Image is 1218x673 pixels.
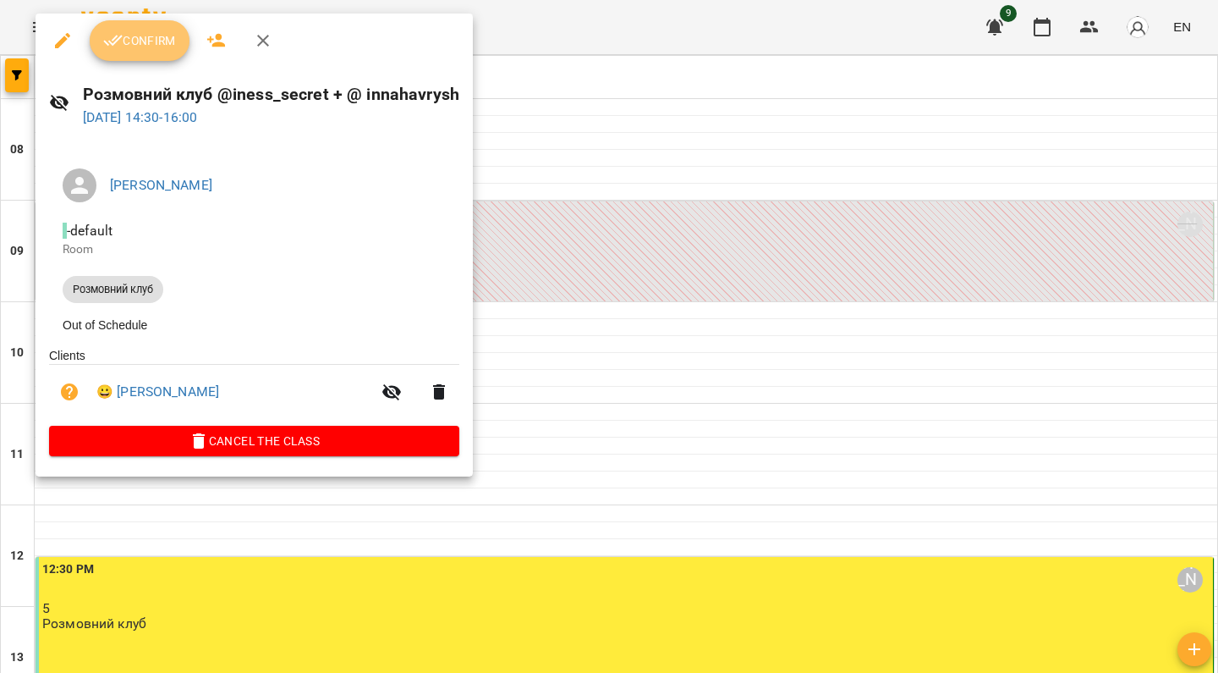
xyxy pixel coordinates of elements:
[83,109,198,125] a: [DATE] 14:30-16:00
[63,223,116,239] span: - default
[90,20,189,61] button: Confirm
[63,282,163,297] span: Розмовний клуб
[103,30,176,51] span: Confirm
[49,372,90,412] button: Unpaid. Bill the attendance?
[96,382,219,402] a: 😀 [PERSON_NAME]
[49,426,459,456] button: Cancel the class
[83,81,459,108] h6: Розмовний клуб @iness_secret + @ innahavrysh
[110,177,212,193] a: [PERSON_NAME]
[63,431,446,451] span: Cancel the class
[49,347,459,426] ul: Clients
[49,310,459,340] li: Out of Schedule
[63,241,446,258] p: Room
